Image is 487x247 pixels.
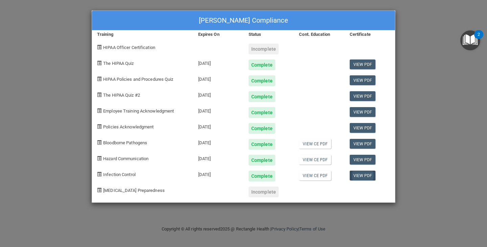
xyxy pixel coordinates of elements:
[193,166,243,181] div: [DATE]
[103,140,147,145] span: Bloodborne Pathogens
[103,124,154,129] span: Policies Acknowledgment
[345,30,395,39] div: Certificate
[350,107,376,117] a: View PDF
[350,123,376,133] a: View PDF
[249,91,275,102] div: Complete
[243,30,294,39] div: Status
[249,59,275,70] div: Complete
[249,171,275,181] div: Complete
[103,45,155,50] span: HIPAA Officer Certification
[350,171,376,180] a: View PDF
[103,93,140,98] span: The HIPAA Quiz #2
[350,91,376,101] a: View PDF
[193,150,243,166] div: [DATE]
[249,139,275,150] div: Complete
[193,102,243,118] div: [DATE]
[249,187,279,197] div: Incomplete
[92,30,193,39] div: Training
[299,171,331,180] a: View CE PDF
[193,30,243,39] div: Expires On
[249,123,275,134] div: Complete
[299,155,331,165] a: View CE PDF
[193,54,243,70] div: [DATE]
[103,156,148,161] span: Hazard Communication
[103,61,134,66] span: The HIPAA Quiz
[193,118,243,134] div: [DATE]
[299,139,331,149] a: View CE PDF
[249,75,275,86] div: Complete
[350,155,376,165] a: View PDF
[103,108,174,114] span: Employee Training Acknowledgment
[103,172,136,177] span: Infection Control
[193,86,243,102] div: [DATE]
[294,30,344,39] div: Cont. Education
[92,11,395,30] div: [PERSON_NAME] Compliance
[478,34,480,43] div: 2
[249,44,279,54] div: Incomplete
[350,75,376,85] a: View PDF
[249,155,275,166] div: Complete
[350,139,376,149] a: View PDF
[193,70,243,86] div: [DATE]
[103,77,173,82] span: HIPAA Policies and Procedures Quiz
[193,134,243,150] div: [DATE]
[103,188,165,193] span: [MEDICAL_DATA] Preparedness
[249,107,275,118] div: Complete
[350,59,376,69] a: View PDF
[460,30,480,50] button: Open Resource Center, 2 new notifications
